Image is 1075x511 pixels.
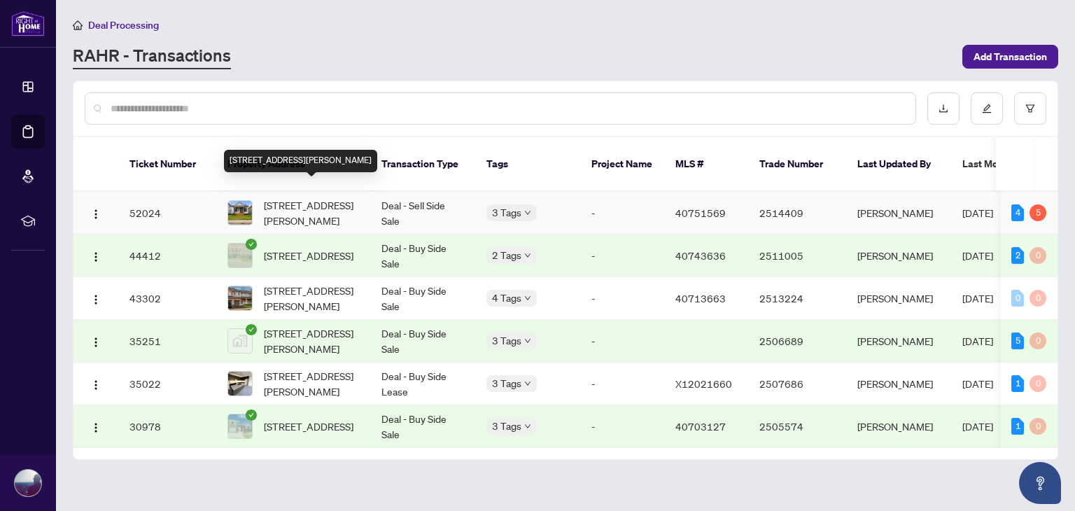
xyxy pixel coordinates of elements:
[962,292,993,304] span: [DATE]
[370,137,475,192] th: Transaction Type
[927,92,960,125] button: download
[982,104,992,113] span: edit
[1011,375,1024,392] div: 1
[1019,462,1061,504] button: Open asap
[216,137,370,192] th: Property Address
[524,380,531,387] span: down
[73,20,83,30] span: home
[88,19,159,31] span: Deal Processing
[675,292,726,304] span: 40713663
[1030,332,1046,349] div: 0
[85,372,107,395] button: Logo
[246,324,257,335] span: check-circle
[90,422,101,433] img: Logo
[580,192,664,234] td: -
[118,234,216,277] td: 44412
[370,320,475,363] td: Deal - Buy Side Sale
[748,363,846,405] td: 2507686
[264,283,359,314] span: [STREET_ADDRESS][PERSON_NAME]
[246,239,257,250] span: check-circle
[90,337,101,348] img: Logo
[580,277,664,320] td: -
[264,419,353,434] span: [STREET_ADDRESS]
[580,405,664,448] td: -
[492,290,521,306] span: 4 Tags
[11,10,45,36] img: logo
[264,368,359,399] span: [STREET_ADDRESS][PERSON_NAME]
[846,192,951,234] td: [PERSON_NAME]
[492,418,521,434] span: 3 Tags
[675,249,726,262] span: 40743636
[492,204,521,220] span: 3 Tags
[85,330,107,352] button: Logo
[1011,247,1024,264] div: 2
[118,137,216,192] th: Ticket Number
[962,377,993,390] span: [DATE]
[846,363,951,405] td: [PERSON_NAME]
[90,251,101,262] img: Logo
[748,405,846,448] td: 2505574
[85,415,107,437] button: Logo
[748,320,846,363] td: 2506689
[524,423,531,430] span: down
[846,277,951,320] td: [PERSON_NAME]
[675,206,726,219] span: 40751569
[228,414,252,438] img: thumbnail-img
[748,277,846,320] td: 2513224
[370,277,475,320] td: Deal - Buy Side Sale
[1030,375,1046,392] div: 0
[524,337,531,344] span: down
[846,320,951,363] td: [PERSON_NAME]
[90,379,101,391] img: Logo
[228,244,252,267] img: thumbnail-img
[370,192,475,234] td: Deal - Sell Side Sale
[962,335,993,347] span: [DATE]
[748,234,846,277] td: 2511005
[664,137,748,192] th: MLS #
[85,287,107,309] button: Logo
[1030,204,1046,221] div: 5
[118,320,216,363] td: 35251
[846,137,951,192] th: Last Updated By
[370,363,475,405] td: Deal - Buy Side Lease
[224,150,377,172] div: [STREET_ADDRESS][PERSON_NAME]
[580,234,664,277] td: -
[962,206,993,219] span: [DATE]
[846,234,951,277] td: [PERSON_NAME]
[118,277,216,320] td: 43302
[675,377,732,390] span: X12021660
[962,249,993,262] span: [DATE]
[492,247,521,263] span: 2 Tags
[370,234,475,277] td: Deal - Buy Side Sale
[1014,92,1046,125] button: filter
[1011,290,1024,307] div: 0
[1011,204,1024,221] div: 4
[974,45,1047,68] span: Add Transaction
[246,409,257,421] span: check-circle
[228,286,252,310] img: thumbnail-img
[85,244,107,267] button: Logo
[118,405,216,448] td: 30978
[962,45,1058,69] button: Add Transaction
[1011,418,1024,435] div: 1
[73,44,231,69] a: RAHR - Transactions
[264,325,359,356] span: [STREET_ADDRESS][PERSON_NAME]
[962,420,993,433] span: [DATE]
[492,332,521,349] span: 3 Tags
[264,248,353,263] span: [STREET_ADDRESS]
[370,405,475,448] td: Deal - Buy Side Sale
[580,320,664,363] td: -
[524,209,531,216] span: down
[228,201,252,225] img: thumbnail-img
[524,252,531,259] span: down
[1030,290,1046,307] div: 0
[962,156,1048,171] span: Last Modified Date
[118,363,216,405] td: 35022
[118,192,216,234] td: 52024
[1025,104,1035,113] span: filter
[475,137,580,192] th: Tags
[85,202,107,224] button: Logo
[1011,332,1024,349] div: 5
[228,372,252,395] img: thumbnail-img
[90,209,101,220] img: Logo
